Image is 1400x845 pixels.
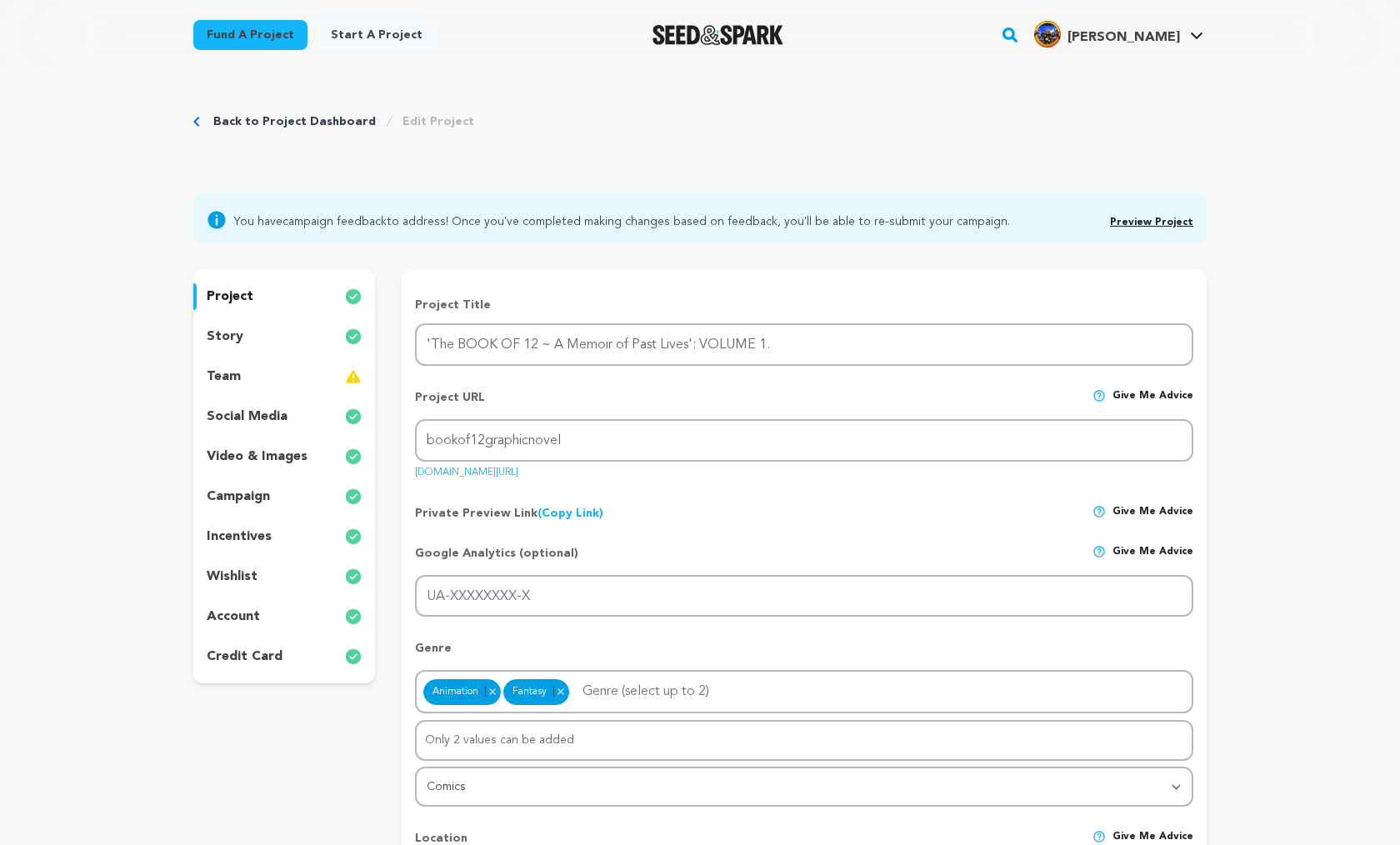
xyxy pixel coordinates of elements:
[537,507,603,519] a: (Copy Link)
[193,283,375,310] button: project
[1034,21,1180,47] div: Tony W.'s Profile
[193,603,375,630] button: account
[193,443,375,470] button: video & images
[485,687,499,697] button: Remove item: 3
[193,523,375,550] button: incentives
[1092,545,1106,558] img: help-circle.svg
[207,567,257,587] p: wishlist
[193,113,474,130] div: Breadcrumb
[193,323,375,350] button: story
[207,447,307,467] p: video & images
[652,25,783,45] a: Seed&Spark Homepage
[415,640,1193,670] p: Genre
[345,447,362,467] img: check-circle-full.svg
[193,20,307,50] a: Fund a project
[345,527,362,547] img: check-circle-full.svg
[193,483,375,510] button: campaign
[1092,389,1106,402] img: help-circle.svg
[207,327,243,347] p: story
[1031,17,1207,52] span: Tony W.'s Profile
[282,216,387,227] a: campaign feedback
[415,575,1193,617] input: UA-XXXXXXXX-X
[207,487,270,507] p: campaign
[652,25,783,45] img: Seed&Spark Logo Dark Mode
[233,210,1010,230] span: You have to address! Once you've completed making changes based on feedback, you'll be able to re...
[345,287,362,307] img: check-circle-full.svg
[213,113,376,130] a: Back to Project Dashboard
[193,403,375,430] button: social media
[1092,830,1106,843] img: help-circle.svg
[1034,21,1061,47] img: bd432736ce30c2de.jpg
[345,607,362,627] img: check-circle-full.svg
[1031,17,1207,47] a: Tony W.'s Profile
[402,113,474,130] a: Edit Project
[415,505,603,522] p: Private Preview Link
[207,287,253,307] p: project
[503,679,569,706] div: Fantasy
[317,20,436,50] a: Start a project
[345,567,362,587] img: check-circle-full.svg
[345,647,362,667] img: check-circle-full.svg
[207,647,282,667] p: credit card
[1112,545,1193,575] span: Give me advice
[207,367,241,387] p: team
[345,487,362,507] img: check-circle-full.svg
[193,643,375,670] button: credit card
[415,297,1193,313] p: Project Title
[572,675,745,702] input: Genre (select up to 2)
[193,563,375,590] button: wishlist
[207,527,272,547] p: incentives
[415,389,485,419] p: Project URL
[423,679,501,706] div: Animation
[415,545,578,575] p: Google Analytics (optional)
[193,363,375,390] button: team
[415,419,1193,462] input: Project URL
[1112,389,1193,419] span: Give me advice
[1112,505,1193,522] span: Give me advice
[345,407,362,427] img: check-circle-full.svg
[207,607,260,627] p: account
[1092,505,1106,518] img: help-circle.svg
[1110,217,1193,227] a: Preview Project
[415,461,518,477] a: [DOMAIN_NAME][URL]
[415,323,1193,366] input: Project Name
[1067,31,1180,44] span: [PERSON_NAME]
[553,687,567,697] button: Remove item: 10
[345,367,362,387] img: warning-full.svg
[417,722,1192,759] div: Only 2 values can be added
[207,407,287,427] p: social media
[345,327,362,347] img: check-circle-full.svg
